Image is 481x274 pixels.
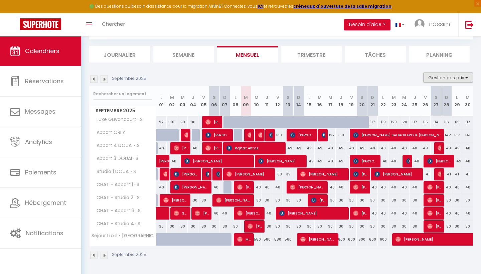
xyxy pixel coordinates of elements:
[217,46,278,62] li: Mensuel
[174,142,188,154] span: [PERSON_NAME]
[378,142,388,154] div: 48
[272,181,283,193] div: 40
[272,86,283,116] th: 12
[346,86,357,116] th: 19
[462,207,473,220] div: 40
[438,168,441,180] span: [PERSON_NAME]
[346,220,357,233] div: 30
[410,220,420,233] div: 30
[452,142,463,154] div: 49
[281,46,342,62] li: Trimestre
[399,86,410,116] th: 24
[25,107,55,116] span: Messages
[336,194,346,207] div: 30
[452,181,463,193] div: 40
[91,168,138,175] span: Studio 1 DOUAI · S
[420,142,431,154] div: 49
[420,168,431,180] div: 41
[325,142,336,154] div: 49
[170,94,174,101] abbr: M
[205,142,220,154] span: [PERSON_NAME]
[213,94,216,101] abbr: S
[357,233,367,246] div: 600
[378,233,388,246] div: 600
[367,233,378,246] div: 600
[438,142,441,154] span: [PERSON_NAME]
[350,94,353,101] abbr: V
[315,155,325,167] div: 49
[441,207,452,220] div: 40
[357,86,367,116] th: 20
[441,86,452,116] th: 28
[283,233,294,246] div: 580
[287,94,290,101] abbr: S
[378,155,388,167] div: 48
[346,194,357,207] div: 30
[378,207,388,220] div: 40
[336,220,346,233] div: 30
[188,116,198,128] div: 96
[226,142,284,154] span: Rojhat Aktas
[441,168,452,180] div: 41
[462,142,473,154] div: 48
[388,194,399,207] div: 30
[91,220,142,228] span: CHAT - Studio 4 · S
[202,94,205,101] abbr: V
[209,181,220,193] div: 40
[297,94,300,101] abbr: D
[357,194,367,207] div: 30
[315,220,325,233] div: 30
[219,220,230,233] div: 30
[89,46,150,62] li: Journalier
[336,86,346,116] th: 18
[156,116,167,128] div: 97
[262,207,273,220] div: 40
[283,194,294,207] div: 30
[251,233,262,246] div: 580
[336,181,346,193] div: 40
[163,194,188,207] span: [PERSON_NAME]
[357,220,367,233] div: 30
[388,116,399,128] div: 120
[462,220,473,233] div: 30
[177,116,188,128] div: 99
[336,129,346,141] div: 130
[20,18,61,30] img: Super Booking
[93,88,152,100] input: Rechercher un logement...
[293,194,304,207] div: 30
[410,194,420,207] div: 30
[304,220,315,233] div: 30
[216,168,220,180] span: [PERSON_NAME]
[392,94,396,101] abbr: M
[325,129,336,141] div: 127
[378,194,388,207] div: 30
[112,252,146,258] p: Septembre 2025
[237,207,262,220] span: [PERSON_NAME]
[462,181,473,193] div: 40
[360,94,363,101] abbr: S
[174,181,209,193] span: [PERSON_NAME]
[181,94,185,101] abbr: M
[452,220,463,233] div: 30
[399,116,410,128] div: 120
[237,233,252,246] span: Merieme El Hamidy
[177,86,188,116] th: 03
[223,94,226,101] abbr: D
[353,181,367,193] span: [PERSON_NAME] [PERSON_NAME]
[188,194,198,207] div: 30
[345,46,406,62] li: Tâches
[91,233,157,238] span: Séjour Luxe • [GEOGRAPHIC_DATA] • S
[388,181,399,193] div: 40
[188,220,198,233] div: 30
[346,142,357,154] div: 49
[167,116,177,128] div: 101
[435,94,438,101] abbr: S
[367,116,378,128] div: 117
[452,194,463,207] div: 30
[293,3,391,9] a: créneaux d'ouverture de la salle migration
[290,181,326,193] span: [PERSON_NAME]
[251,86,262,116] th: 10
[367,86,378,116] th: 21
[328,94,332,101] abbr: M
[325,220,336,233] div: 30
